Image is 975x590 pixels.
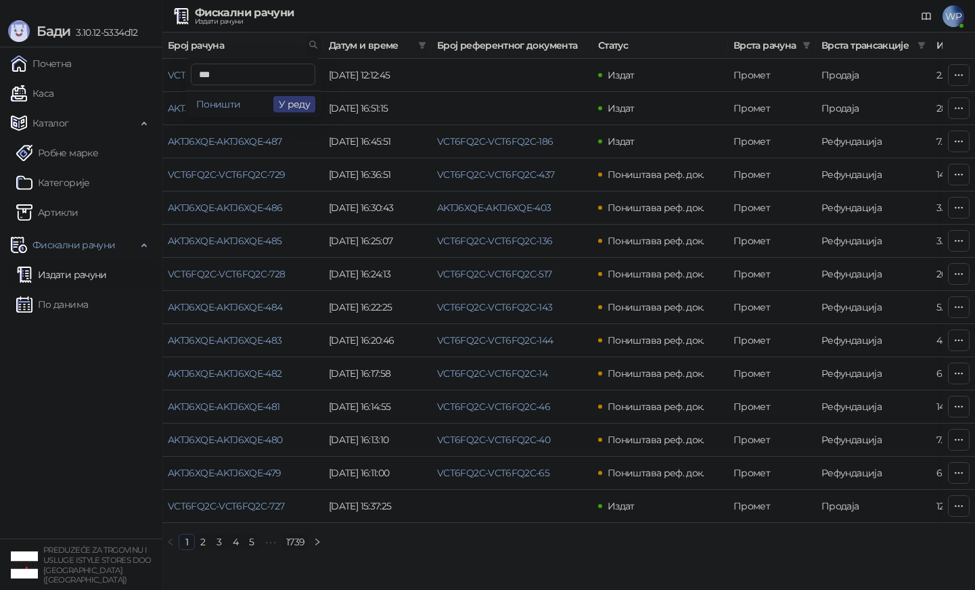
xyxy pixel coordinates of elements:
a: Категорије [16,169,90,196]
a: AKTJ6XQE-AKTJ6XQE-480 [168,434,283,446]
td: [DATE] 16:24:13 [323,258,432,291]
img: Artikli [16,204,32,221]
td: [DATE] 16:25:07 [323,225,432,258]
img: 64x64-companyLogo-77b92cf4-9946-4f36-9751-bf7bb5fd2c7d.png [11,551,38,578]
li: 1739 [281,534,309,550]
a: VCT6FQ2C-VCT6FQ2C-730 [168,69,286,81]
button: У реду [273,96,315,112]
li: Претходна страна [162,534,179,550]
a: 5 [244,535,259,549]
td: VCT6FQ2C-VCT6FQ2C-727 [162,490,323,523]
a: AKTJ6XQE-AKTJ6XQE-484 [168,301,283,313]
span: Поништава реф. док. [608,334,704,346]
td: Промет [728,424,816,457]
th: Број рачуна [162,32,323,59]
a: AKTJ6XQE-AKTJ6XQE-488 [168,102,283,114]
td: Рефундација [816,158,931,191]
img: Logo [8,20,30,42]
td: [DATE] 15:37:25 [323,490,432,523]
a: VCT6FQ2C-VCT6FQ2C-729 [168,168,286,181]
td: AKTJ6XQE-AKTJ6XQE-483 [162,324,323,357]
td: AKTJ6XQE-AKTJ6XQE-485 [162,225,323,258]
a: VCT6FQ2C-VCT6FQ2C-727 [168,500,285,512]
a: VCT6FQ2C-VCT6FQ2C-144 [437,334,553,346]
span: right [313,538,321,546]
span: Поништава реф. док. [608,235,704,247]
td: AKTJ6XQE-AKTJ6XQE-487 [162,125,323,158]
span: filter [415,35,429,55]
span: Поништава реф. док. [608,202,704,214]
span: Поништава реф. док. [608,434,704,446]
a: VCT6FQ2C-VCT6FQ2C-46 [437,401,550,413]
td: Промет [728,225,816,258]
a: 1 [179,535,194,549]
span: filter [418,41,426,49]
span: Поништава реф. док. [608,168,704,181]
span: filter [915,35,928,55]
a: VCT6FQ2C-VCT6FQ2C-186 [437,135,553,147]
td: Рефундација [816,125,931,158]
td: Рефундација [816,191,931,225]
td: [DATE] 16:36:51 [323,158,432,191]
th: Статус [593,32,728,59]
td: Промет [728,59,816,92]
td: Рефундација [816,457,931,490]
td: Промет [728,390,816,424]
td: Продаја [816,92,931,125]
td: Рефундација [816,291,931,324]
span: Поништава реф. док. [608,401,704,413]
td: [DATE] 12:12:45 [323,59,432,92]
a: AKTJ6XQE-AKTJ6XQE-483 [168,334,282,346]
td: AKTJ6XQE-AKTJ6XQE-480 [162,424,323,457]
span: Издат [608,500,635,512]
td: [DATE] 16:13:10 [323,424,432,457]
a: VCT6FQ2C-VCT6FQ2C-728 [168,268,286,280]
td: [DATE] 16:20:46 [323,324,432,357]
span: Издат [608,102,635,114]
a: AKTJ6XQE-AKTJ6XQE-487 [168,135,282,147]
a: Почетна [11,50,72,77]
a: 2 [196,535,210,549]
td: Рефундација [816,390,931,424]
a: Каса [11,80,53,107]
td: Промет [728,291,816,324]
button: left [162,534,179,550]
small: PREDUZEĆE ZA TRGOVINU I USLUGE ISTYLE STORES DOO [GEOGRAPHIC_DATA] ([GEOGRAPHIC_DATA]) [43,545,152,585]
td: AKTJ6XQE-AKTJ6XQE-481 [162,390,323,424]
button: right [309,534,325,550]
a: AKTJ6XQE-AKTJ6XQE-482 [168,367,282,380]
li: Следећих 5 Страна [260,534,281,550]
li: Следећа страна [309,534,325,550]
a: AKTJ6XQE-AKTJ6XQE-486 [168,202,283,214]
span: Поништава реф. док. [608,467,704,479]
li: 5 [244,534,260,550]
span: ••• [260,534,281,550]
span: Датум и време [329,38,413,53]
td: AKTJ6XQE-AKTJ6XQE-486 [162,191,323,225]
span: Бади [37,23,70,39]
td: Промет [728,357,816,390]
span: Издат [608,135,635,147]
td: Промет [728,457,816,490]
td: [DATE] 16:30:43 [323,191,432,225]
td: Промет [728,158,816,191]
td: Промет [728,490,816,523]
td: [DATE] 16:14:55 [323,390,432,424]
td: Рефундација [816,258,931,291]
td: Рефундација [816,225,931,258]
td: Промет [728,191,816,225]
a: AKTJ6XQE-AKTJ6XQE-403 [437,202,551,214]
td: AKTJ6XQE-AKTJ6XQE-484 [162,291,323,324]
span: Врста рачуна [733,38,797,53]
span: Каталог [32,110,69,137]
th: Број референтног документа [432,32,593,59]
td: [DATE] 16:11:00 [323,457,432,490]
a: AKTJ6XQE-AKTJ6XQE-479 [168,467,281,479]
td: Промет [728,324,816,357]
button: Поништи [191,96,246,112]
a: VCT6FQ2C-VCT6FQ2C-517 [437,268,552,280]
span: Поништава реф. док. [608,367,704,380]
li: 4 [227,534,244,550]
a: По данима [16,291,88,318]
a: ArtikliАртикли [16,199,78,226]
